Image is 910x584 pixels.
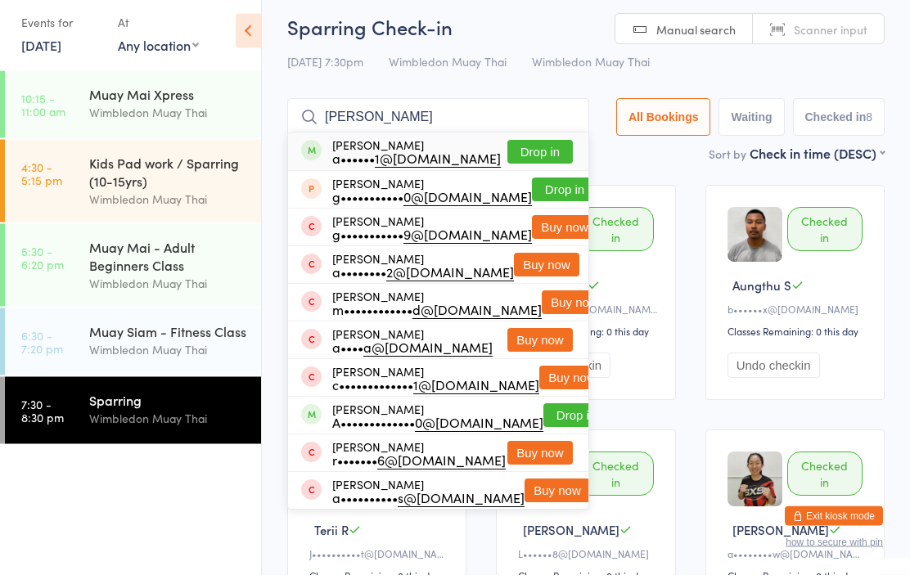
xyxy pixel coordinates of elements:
a: 5:30 -6:20 pmMuay Mai - Adult Beginners ClassWimbledon Muay Thai [5,233,261,316]
button: Buy now [507,338,573,362]
div: c••••••••••••• [332,388,539,401]
button: Buy now [514,263,579,286]
div: [PERSON_NAME] [332,375,539,401]
div: Classes Remaining: 0 this day [728,334,867,348]
div: b•••••• [728,312,867,326]
button: Exit kiosk mode [785,515,883,535]
button: Buy now [525,488,590,512]
span: Wimbledon Muay Thai [532,63,650,79]
div: Kids Pad work / Sparring (10-15yrs) [89,163,247,199]
span: [PERSON_NAME] [732,531,829,548]
div: Muay Siam - Fitness Class [89,331,247,349]
div: J•••••••••• [309,556,449,570]
time: 5:30 - 6:20 pm [21,254,64,280]
button: Waiting [719,108,784,146]
button: Drop in [543,413,609,437]
div: g••••••••••• [332,237,532,250]
a: [DATE] [21,45,61,63]
button: how to secure with pin [786,546,883,557]
div: a•••••••••• [332,501,525,514]
button: All Bookings [616,108,711,146]
button: Buy now [507,451,573,474]
span: Wimbledon Muay Thai [389,63,507,79]
button: Buy now [542,300,607,324]
div: [PERSON_NAME] [332,299,542,326]
a: 6:30 -7:20 pmMuay Siam - Fitness ClassWimbledon Muay Thai [5,317,261,384]
div: g••••••••••• [332,200,532,213]
div: [PERSON_NAME] [332,186,532,213]
div: m•••••••••••• [332,312,542,326]
span: Aungthu S [732,286,791,303]
div: Checked in [787,461,863,505]
div: r••••••• [332,463,506,476]
div: Checked in [787,217,863,261]
div: [PERSON_NAME] [332,224,532,250]
button: Undo checkin [728,362,820,388]
div: a•••• [332,350,493,363]
div: Wimbledon Muay Thai [89,283,247,302]
input: Search [287,108,589,146]
div: Sparring [89,400,247,418]
div: Muay Mai - Adult Beginners Class [89,247,247,283]
div: Checked in [578,461,653,505]
div: [PERSON_NAME] [332,148,501,174]
div: L•••••• [518,556,658,570]
span: Scanner input [794,31,867,47]
div: Muay Mai Xpress [89,94,247,112]
img: image1737350942.png [728,217,782,272]
time: 7:30 - 8:30 pm [21,407,64,433]
div: a•••••• [332,161,501,174]
div: Wimbledon Muay Thai [89,112,247,131]
h2: Sparring Check-in [287,23,885,50]
div: [PERSON_NAME] [332,262,514,288]
div: a•••••••• [728,556,867,570]
button: Buy now [539,375,605,399]
div: Check in time (DESC) [750,154,885,172]
div: A••••••••••••• [332,425,543,438]
div: At [118,18,199,45]
div: Checked in [578,217,653,261]
button: Drop in [532,187,597,211]
button: Buy now [532,225,597,249]
button: Drop in [507,150,573,173]
time: 4:30 - 5:15 pm [21,169,62,195]
button: Checked in8 [793,108,885,146]
a: 7:30 -8:30 pmSparringWimbledon Muay Thai [5,386,261,453]
div: 8 [866,120,872,133]
span: Manual search [656,31,736,47]
span: [DATE] 7:30pm [287,63,363,79]
time: 6:30 - 7:20 pm [21,338,63,364]
time: 10:15 - 11:00 am [21,101,65,127]
span: Terii R [314,531,349,548]
img: image1641585468.png [728,461,782,516]
div: [PERSON_NAME] [332,412,543,438]
span: [PERSON_NAME] [523,531,619,548]
div: [PERSON_NAME] [332,487,525,514]
a: 4:30 -5:15 pmKids Pad work / Sparring (10-15yrs)Wimbledon Muay Thai [5,149,261,231]
div: [PERSON_NAME] [332,450,506,476]
div: Wimbledon Muay Thai [89,199,247,218]
label: Sort by [709,155,746,172]
a: 10:15 -11:00 amMuay Mai XpressWimbledon Muay Thai [5,80,261,147]
div: Wimbledon Muay Thai [89,349,247,368]
div: Wimbledon Muay Thai [89,418,247,437]
div: Events for [21,18,101,45]
div: [PERSON_NAME] [332,337,493,363]
div: Any location [118,45,199,63]
div: a•••••••• [332,275,514,288]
